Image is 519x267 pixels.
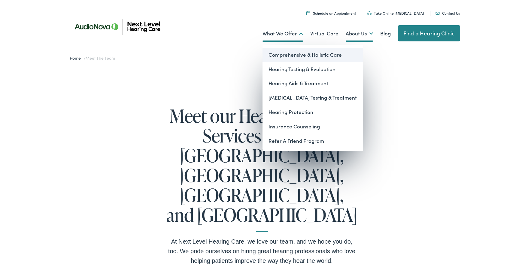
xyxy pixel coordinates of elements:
a: Insurance Counseling [263,118,363,133]
a: Contact Us [436,9,460,14]
a: Hearing Aids & Treatment [263,75,363,89]
span: Meet the Team [86,54,115,60]
div: At Next Level Hearing Care, we love our team, and we hope you do, too. We pride ourselves on hiri... [166,235,358,264]
a: Refer A Friend Program [263,133,363,147]
a: Hearing Testing & Evaluation [263,61,363,75]
h1: Meet our Hearing Aid and Services Team in [GEOGRAPHIC_DATA], [GEOGRAPHIC_DATA], [GEOGRAPHIC_DATA]... [166,105,358,231]
a: Virtual Care [310,21,338,43]
img: An icon symbolizing headphones, colored in teal, suggests audio-related services or features. [367,10,372,14]
span: / [70,54,115,60]
a: What We Offer [263,21,303,43]
a: About Us [346,21,373,43]
a: Comprehensive & Holistic Care [263,46,363,61]
a: Hearing Protection [263,104,363,118]
a: Home [70,54,84,60]
img: An icon representing mail communication is presented in a unique teal color. [436,10,440,13]
a: Take Online [MEDICAL_DATA] [367,9,424,14]
a: [MEDICAL_DATA] Testing & Treatment [263,89,363,104]
a: Find a Hearing Clinic [398,24,460,40]
a: Blog [380,21,391,43]
a: Schedule an Appiontment [306,9,356,14]
img: Calendar icon representing the ability to schedule a hearing test or hearing aid appointment at N... [306,10,310,14]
